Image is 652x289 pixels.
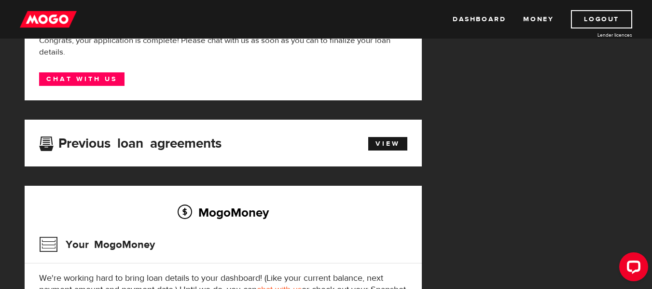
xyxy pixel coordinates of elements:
[39,232,155,257] h3: Your MogoMoney
[20,10,77,28] img: mogo_logo-11ee424be714fa7cbb0f0f49df9e16ec.png
[611,248,652,289] iframe: LiveChat chat widget
[39,72,125,86] a: Chat with us
[39,35,407,58] div: Congrats, your application is complete! Please chat with us as soon as you can to finalize your l...
[39,136,222,148] h3: Previous loan agreements
[523,10,554,28] a: Money
[560,31,632,39] a: Lender licences
[571,10,632,28] a: Logout
[39,202,407,222] h2: MogoMoney
[368,137,407,151] a: View
[453,10,506,28] a: Dashboard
